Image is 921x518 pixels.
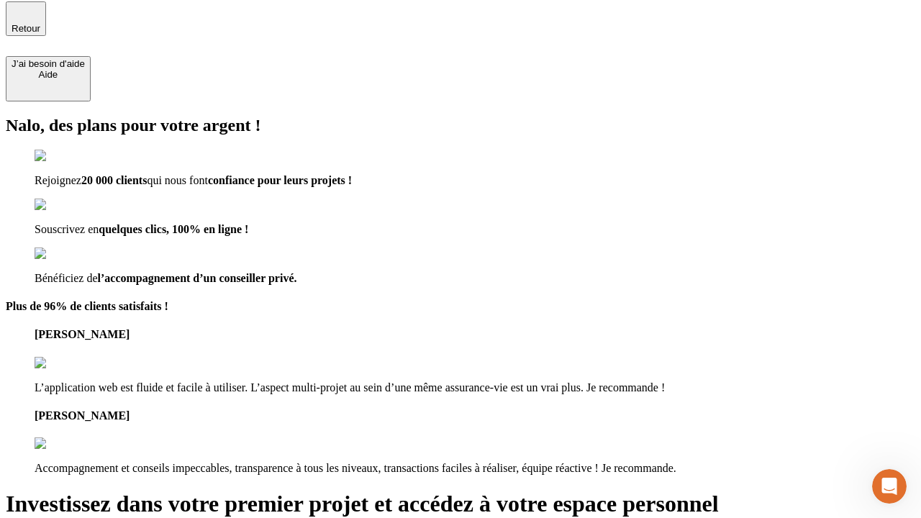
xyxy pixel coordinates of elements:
[12,58,85,69] div: J’ai besoin d'aide
[99,223,248,235] span: quelques clics, 100% en ligne !
[35,272,98,284] span: Bénéficiez de
[35,150,96,163] img: checkmark
[35,199,96,212] img: checkmark
[35,381,915,394] p: L’application web est fluide et facile à utiliser. L’aspect multi-projet au sein d’une même assur...
[35,174,81,186] span: Rejoignez
[6,56,91,101] button: J’ai besoin d'aideAide
[12,23,40,34] span: Retour
[35,328,915,341] h4: [PERSON_NAME]
[35,247,96,260] img: checkmark
[35,462,915,475] p: Accompagnement et conseils impeccables, transparence à tous les niveaux, transactions faciles à r...
[12,69,85,80] div: Aide
[6,116,915,135] h2: Nalo, des plans pour votre argent !
[872,469,907,504] iframe: Intercom live chat
[35,357,106,370] img: reviews stars
[147,174,207,186] span: qui nous font
[98,272,297,284] span: l’accompagnement d’un conseiller privé.
[6,491,915,517] h1: Investissez dans votre premier projet et accédez à votre espace personnel
[6,1,46,36] button: Retour
[208,174,352,186] span: confiance pour leurs projets !
[6,300,915,313] h4: Plus de 96% de clients satisfaits !
[35,437,106,450] img: reviews stars
[81,174,148,186] span: 20 000 clients
[35,223,99,235] span: Souscrivez en
[35,409,915,422] h4: [PERSON_NAME]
